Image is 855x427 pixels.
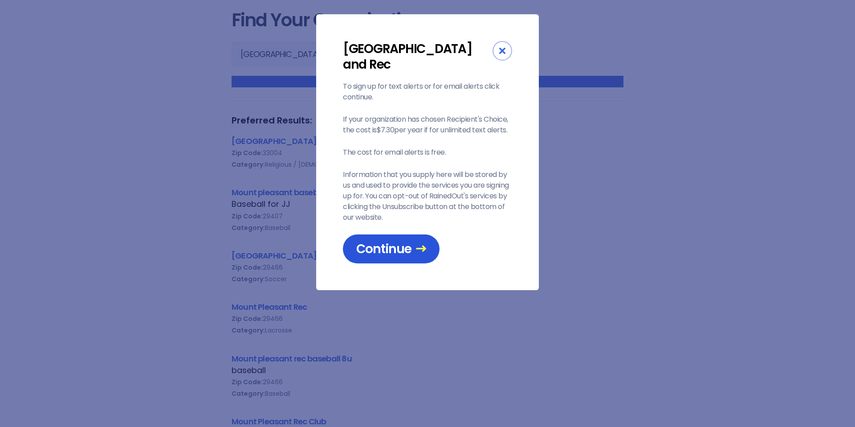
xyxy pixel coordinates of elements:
[343,169,512,223] p: Information that you supply here will be stored by us and used to provide the services you are si...
[343,81,512,103] p: To sign up for text alerts or for email alerts click continue.
[343,41,493,72] div: [GEOGRAPHIC_DATA] and Rec
[356,241,426,257] span: Continue
[493,41,512,61] div: Close
[343,147,512,158] p: The cost for email alerts is free.
[343,114,512,135] p: If your organization has chosen Recipient's Choice, the cost is $7.30 per year if for unlimited t...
